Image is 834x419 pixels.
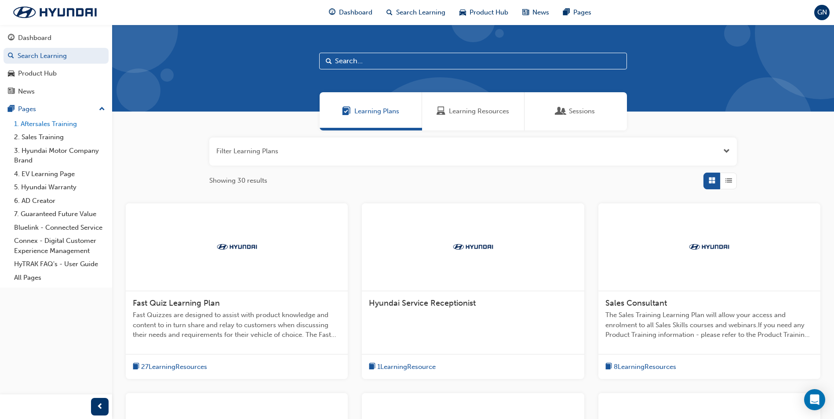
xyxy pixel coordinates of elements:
[449,106,509,116] span: Learning Resources
[141,362,207,372] span: 27 Learning Resources
[11,117,109,131] a: 1. Aftersales Training
[8,105,15,113] span: pages-icon
[723,146,730,156] button: Open the filter
[377,362,436,372] span: 1 Learning Resource
[320,92,422,130] a: Learning PlansLearning Plans
[11,207,109,221] a: 7. Guaranteed Future Value
[449,242,497,251] img: Trak
[524,92,627,130] a: SessionsSessions
[133,310,341,340] span: Fast Quizzes are designed to assist with product knowledge and content to in turn share and relay...
[339,7,372,18] span: Dashboard
[11,234,109,257] a: Connex - Digital Customer Experience Management
[386,7,393,18] span: search-icon
[99,104,105,115] span: up-icon
[4,48,109,64] a: Search Learning
[4,3,106,22] img: Trak
[573,7,591,18] span: Pages
[133,361,139,372] span: book-icon
[369,361,375,372] span: book-icon
[725,176,732,186] span: List
[422,92,524,130] a: Learning ResourcesLearning Resources
[97,401,103,412] span: prev-icon
[362,203,584,379] a: TrakHyundai Service Receptionistbook-icon1LearningResource
[605,310,813,340] span: The Sales Training Learning Plan will allow your access and enrolment to all Sales Skills courses...
[804,389,825,410] div: Open Intercom Messenger
[213,242,261,251] img: Trak
[11,130,109,144] a: 2. Sales Training
[614,362,676,372] span: 8 Learning Resources
[18,69,57,79] div: Product Hub
[557,106,565,116] span: Sessions
[709,176,715,186] span: Grid
[532,7,549,18] span: News
[379,4,452,22] a: search-iconSearch Learning
[342,106,351,116] span: Learning Plans
[11,194,109,208] a: 6. AD Creator
[8,52,14,60] span: search-icon
[329,7,335,18] span: guage-icon
[569,106,595,116] span: Sessions
[459,7,466,18] span: car-icon
[322,4,379,22] a: guage-iconDashboard
[4,65,109,82] a: Product Hub
[209,176,267,186] span: Showing 30 results
[11,221,109,235] a: Bluelink - Connected Service
[18,104,36,114] div: Pages
[11,144,109,167] a: 3. Hyundai Motor Company Brand
[515,4,556,22] a: news-iconNews
[11,257,109,271] a: HyTRAK FAQ's - User Guide
[4,28,109,101] button: DashboardSearch LearningProduct HubNews
[326,56,332,66] span: Search
[4,101,109,117] button: Pages
[598,203,820,379] a: TrakSales ConsultantThe Sales Training Learning Plan will allow your access and enrolment to all ...
[605,361,676,372] button: book-icon8LearningResources
[126,203,348,379] a: TrakFast Quiz Learning PlanFast Quizzes are designed to assist with product knowledge and content...
[11,167,109,181] a: 4. EV Learning Page
[452,4,515,22] a: car-iconProduct Hub
[4,83,109,100] a: News
[8,88,15,96] span: news-icon
[522,7,529,18] span: news-icon
[814,5,830,20] button: GN
[817,7,827,18] span: GN
[369,361,436,372] button: book-icon1LearningResource
[319,53,627,69] input: Search...
[437,106,445,116] span: Learning Resources
[369,298,476,308] span: Hyundai Service Receptionist
[685,242,733,251] img: Trak
[4,30,109,46] a: Dashboard
[563,7,570,18] span: pages-icon
[354,106,399,116] span: Learning Plans
[11,271,109,285] a: All Pages
[18,33,51,43] div: Dashboard
[605,361,612,372] span: book-icon
[133,361,207,372] button: book-icon27LearningResources
[133,298,220,308] span: Fast Quiz Learning Plan
[8,34,15,42] span: guage-icon
[11,181,109,194] a: 5. Hyundai Warranty
[556,4,598,22] a: pages-iconPages
[8,70,15,78] span: car-icon
[470,7,508,18] span: Product Hub
[18,87,35,97] div: News
[605,298,667,308] span: Sales Consultant
[396,7,445,18] span: Search Learning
